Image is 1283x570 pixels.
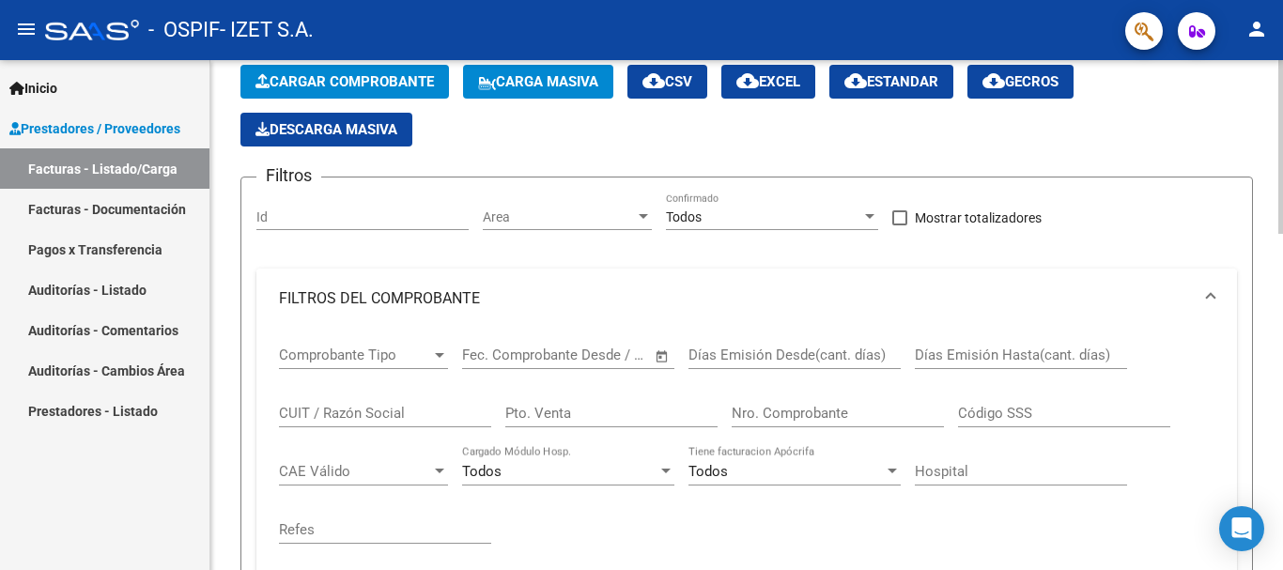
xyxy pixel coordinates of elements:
button: Cargar Comprobante [240,65,449,99]
span: Area [483,209,635,225]
app-download-masive: Descarga masiva de comprobantes (adjuntos) [240,113,412,146]
span: Gecros [982,73,1059,90]
span: Todos [462,463,502,480]
span: Mostrar totalizadores [915,207,1042,229]
div: Open Intercom Messenger [1219,506,1264,551]
span: CAE Válido [279,463,431,480]
mat-icon: cloud_download [844,69,867,92]
button: Gecros [967,65,1074,99]
button: EXCEL [721,65,815,99]
button: Carga Masiva [463,65,613,99]
mat-icon: menu [15,18,38,40]
span: Descarga Masiva [255,121,397,138]
mat-icon: cloud_download [642,69,665,92]
h3: Filtros [256,162,321,189]
span: Carga Masiva [478,73,598,90]
mat-panel-title: FILTROS DEL COMPROBANTE [279,288,1192,309]
button: Descarga Masiva [240,113,412,146]
span: Estandar [844,73,938,90]
mat-expansion-panel-header: FILTROS DEL COMPROBANTE [256,269,1237,329]
span: Todos [688,463,728,480]
mat-icon: cloud_download [736,69,759,92]
span: Inicio [9,78,57,99]
button: Open calendar [652,346,673,367]
span: EXCEL [736,73,800,90]
span: Comprobante Tipo [279,347,431,363]
span: Todos [666,209,702,224]
mat-icon: person [1245,18,1268,40]
span: - IZET S.A. [220,9,314,51]
input: Fecha inicio [462,347,538,363]
span: CSV [642,73,692,90]
span: Prestadores / Proveedores [9,118,180,139]
span: Cargar Comprobante [255,73,434,90]
span: - OSPIF [148,9,220,51]
input: Fecha fin [555,347,646,363]
button: CSV [627,65,707,99]
button: Estandar [829,65,953,99]
mat-icon: cloud_download [982,69,1005,92]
